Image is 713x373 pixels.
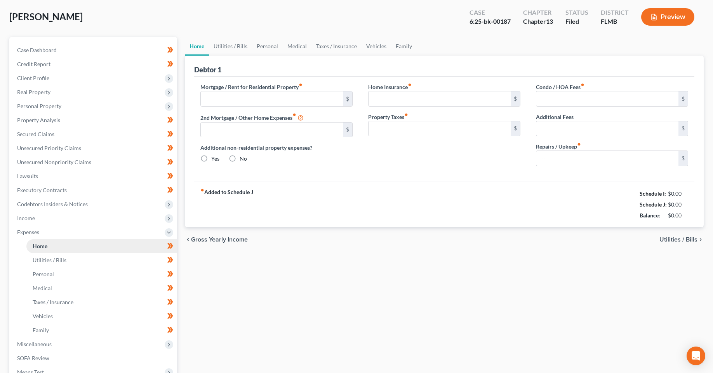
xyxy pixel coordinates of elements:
span: Personal [33,271,54,277]
div: District [601,8,629,17]
div: Case [470,8,511,17]
a: Home [185,37,209,56]
a: Vehicles [362,37,391,56]
input: -- [536,151,678,166]
span: Codebtors Insiders & Notices [17,201,88,207]
input: -- [201,123,343,137]
a: Vehicles [26,309,177,323]
button: Preview [641,8,694,26]
i: fiber_manual_record [299,83,303,87]
div: $0.00 [668,201,689,208]
a: Property Analysis [11,113,177,127]
a: Credit Report [11,57,177,71]
a: Taxes / Insurance [26,295,177,309]
a: Unsecured Nonpriority Claims [11,155,177,169]
span: Unsecured Nonpriority Claims [17,159,91,165]
span: Family [33,327,49,333]
a: Personal [252,37,283,56]
div: Chapter [523,8,553,17]
input: -- [201,91,343,106]
div: $ [343,91,352,106]
a: Lawsuits [11,169,177,183]
button: chevron_left Gross Yearly Income [185,236,248,243]
span: Real Property [17,89,50,95]
i: fiber_manual_record [577,142,581,146]
div: Open Intercom Messenger [687,347,705,365]
div: Status [565,8,588,17]
input: -- [536,91,678,106]
a: Medical [26,281,177,295]
a: Family [391,37,417,56]
span: Home [33,243,47,249]
a: Family [26,323,177,337]
span: Taxes / Insurance [33,299,73,305]
a: Personal [26,267,177,281]
strong: Schedule J: [640,201,667,208]
span: Utilities / Bills [33,257,66,263]
i: fiber_manual_record [404,113,408,117]
i: fiber_manual_record [200,188,204,192]
span: 13 [546,18,553,25]
span: Executory Contracts [17,187,67,193]
span: Unsecured Priority Claims [17,145,81,151]
strong: Added to Schedule J [200,188,253,221]
a: Case Dashboard [11,43,177,57]
label: Yes [211,155,219,163]
label: Additional Fees [536,113,574,121]
a: Medical [283,37,311,56]
span: Property Analysis [17,117,60,123]
span: Credit Report [17,61,50,67]
div: $ [678,151,688,166]
span: Miscellaneous [17,341,52,347]
label: No [240,155,247,163]
span: Utilities / Bills [659,236,697,243]
div: Filed [565,17,588,26]
a: Unsecured Priority Claims [11,141,177,155]
div: $ [511,121,520,136]
label: 2nd Mortgage / Other Home Expenses [200,113,304,122]
a: Secured Claims [11,127,177,141]
label: Mortgage / Rent for Residential Property [200,83,303,91]
input: -- [369,121,511,136]
div: FLMB [601,17,629,26]
a: Home [26,239,177,253]
input: -- [369,91,511,106]
span: Gross Yearly Income [191,236,248,243]
a: Utilities / Bills [209,37,252,56]
label: Home Insurance [368,83,412,91]
i: chevron_right [697,236,704,243]
button: Utilities / Bills chevron_right [659,236,704,243]
span: Vehicles [33,313,53,319]
label: Additional non-residential property expenses? [200,144,353,152]
span: Personal Property [17,103,61,109]
div: Chapter [523,17,553,26]
i: chevron_left [185,236,191,243]
input: -- [536,121,678,136]
div: $ [511,91,520,106]
a: SOFA Review [11,351,177,365]
label: Condo / HOA Fees [536,83,584,91]
span: Case Dashboard [17,47,57,53]
i: fiber_manual_record [292,113,296,117]
div: $ [678,91,688,106]
span: Secured Claims [17,131,54,137]
div: 6:25-bk-00187 [470,17,511,26]
a: Executory Contracts [11,183,177,197]
label: Repairs / Upkeep [536,142,581,151]
span: [PERSON_NAME] [9,11,83,22]
a: Taxes / Insurance [311,37,362,56]
a: Utilities / Bills [26,253,177,267]
div: $ [343,123,352,137]
div: $0.00 [668,212,689,219]
strong: Schedule I: [640,190,666,197]
i: fiber_manual_record [581,83,584,87]
i: fiber_manual_record [408,83,412,87]
span: Income [17,215,35,221]
strong: Balance: [640,212,660,219]
span: Lawsuits [17,173,38,179]
div: $0.00 [668,190,689,198]
div: $ [678,121,688,136]
div: Debtor 1 [194,65,221,74]
span: Medical [33,285,52,291]
span: Expenses [17,229,39,235]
